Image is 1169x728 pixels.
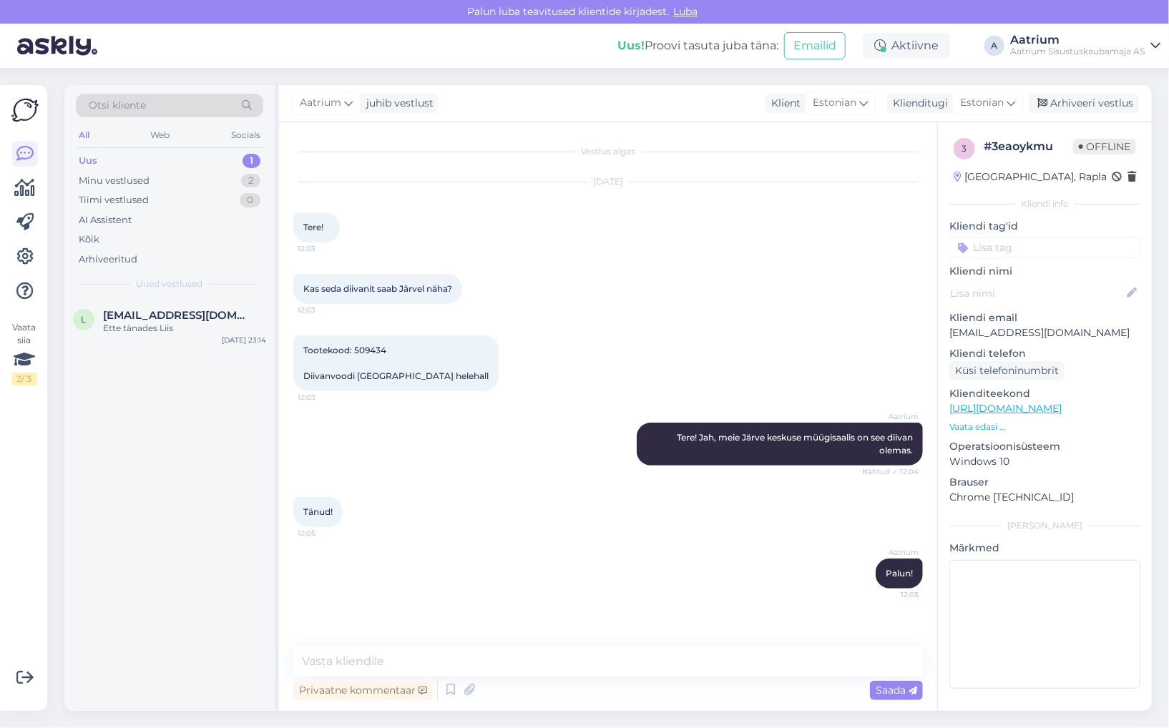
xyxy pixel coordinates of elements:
[222,335,266,345] div: [DATE] 23:14
[949,519,1140,532] div: [PERSON_NAME]
[949,541,1140,556] p: Märkmed
[241,174,260,188] div: 2
[11,97,39,124] img: Askly Logo
[79,174,150,188] div: Minu vestlused
[82,314,87,325] span: l
[300,95,341,111] span: Aatrium
[298,392,351,403] span: 12:03
[617,39,645,52] b: Uus!
[1010,34,1160,57] a: AatriumAatrium Sisustuskaubamaja AS
[240,193,260,207] div: 0
[949,219,1140,234] p: Kliendi tag'id
[766,96,801,111] div: Klient
[887,96,948,111] div: Klienditugi
[950,285,1124,301] input: Lisa nimi
[298,305,351,315] span: 12:03
[949,386,1140,401] p: Klienditeekond
[293,175,923,188] div: [DATE]
[949,439,1140,454] p: Operatsioonisüsteem
[863,33,950,59] div: Aktiivne
[303,345,489,381] span: Tootekood: 509434 Diivanvoodi [GEOGRAPHIC_DATA] helehall
[949,325,1140,340] p: [EMAIL_ADDRESS][DOMAIN_NAME]
[677,432,915,456] span: Tere! Jah, meie Järve keskuse müügisaalis on see diivan olemas.
[876,684,917,697] span: Saada
[1029,94,1139,113] div: Arhiveeri vestlus
[298,243,351,254] span: 12:03
[669,5,702,18] span: Luba
[293,145,923,158] div: Vestlus algas
[954,169,1107,185] div: [GEOGRAPHIC_DATA], Rapla
[949,490,1140,505] p: Chrome [TECHNICAL_ID]
[79,213,132,227] div: AI Assistent
[949,361,1065,380] div: Küsi telefoninumbrit
[303,506,333,517] span: Tänud!
[303,283,452,294] span: Kas seda diivanit saab Järvel näha?
[984,138,1073,155] div: # 3eaoykmu
[79,232,99,247] div: Kõik
[1010,34,1145,46] div: Aatrium
[862,466,919,477] span: Nähtud ✓ 12:04
[148,126,173,144] div: Web
[949,475,1140,490] p: Brauser
[243,154,260,168] div: 1
[293,681,433,700] div: Privaatne kommentaar
[949,454,1140,469] p: Windows 10
[79,252,137,267] div: Arhiveeritud
[960,95,1004,111] span: Estonian
[949,264,1140,279] p: Kliendi nimi
[303,222,323,232] span: Tere!
[949,237,1140,258] input: Lisa tag
[949,346,1140,361] p: Kliendi telefon
[949,197,1140,210] div: Kliendi info
[617,37,778,54] div: Proovi tasuta juba täna:
[886,568,913,579] span: Palun!
[984,36,1004,56] div: A
[11,321,37,385] div: Vaata siia
[228,126,263,144] div: Socials
[1010,46,1145,57] div: Aatrium Sisustuskaubamaja AS
[76,126,92,144] div: All
[11,373,37,385] div: 2 / 3
[865,411,919,422] span: Aatrium
[89,98,146,113] span: Otsi kliente
[784,32,846,59] button: Emailid
[962,143,967,154] span: 3
[298,528,351,538] span: 12:05
[865,547,919,558] span: Aatrium
[137,277,203,290] span: Uued vestlused
[103,322,266,335] div: Ette tänades Liis
[813,95,856,111] span: Estonian
[949,310,1140,325] p: Kliendi email
[865,589,919,600] span: 12:05
[361,96,434,111] div: juhib vestlust
[1073,139,1136,154] span: Offline
[103,309,252,322] span: liismoora96@gmail.com
[949,420,1140,433] p: Vaata edasi ...
[79,154,97,168] div: Uus
[949,402,1062,415] a: [URL][DOMAIN_NAME]
[79,193,149,207] div: Tiimi vestlused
